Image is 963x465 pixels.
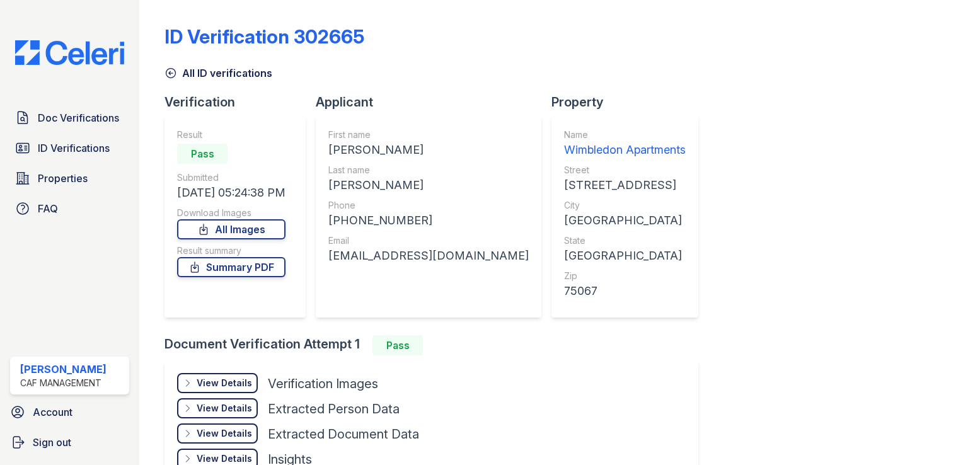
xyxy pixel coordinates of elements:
div: Result [177,129,285,141]
div: Pass [372,335,423,355]
div: Submitted [177,171,285,184]
div: Extracted Document Data [268,425,419,443]
a: Doc Verifications [10,105,129,130]
div: View Details [197,377,252,389]
a: Sign out [5,430,134,455]
a: FAQ [10,196,129,221]
div: City [564,199,686,212]
a: Properties [10,166,129,191]
span: Sign out [33,435,71,450]
div: Verification [164,93,316,111]
span: Properties [38,171,88,186]
div: Last name [328,164,529,176]
a: All Images [177,219,285,239]
div: Extracted Person Data [268,400,400,418]
div: ID Verification 302665 [164,25,364,48]
a: Summary PDF [177,257,285,277]
a: All ID verifications [164,66,272,81]
div: [STREET_ADDRESS] [564,176,686,194]
div: Phone [328,199,529,212]
a: ID Verifications [10,135,129,161]
div: Wimbledon Apartments [564,141,686,159]
div: Result summary [177,244,285,257]
div: Name [564,129,686,141]
span: FAQ [38,201,58,216]
div: First name [328,129,529,141]
div: [PERSON_NAME] [20,362,107,377]
div: [DATE] 05:24:38 PM [177,184,285,202]
span: Account [33,405,72,420]
img: CE_Logo_Blue-a8612792a0a2168367f1c8372b55b34899dd931a85d93a1a3d3e32e68fde9ad4.png [5,40,134,65]
div: [PERSON_NAME] [328,176,529,194]
div: View Details [197,402,252,415]
span: Doc Verifications [38,110,119,125]
div: [EMAIL_ADDRESS][DOMAIN_NAME] [328,247,529,265]
div: [GEOGRAPHIC_DATA] [564,212,686,229]
div: [PHONE_NUMBER] [328,212,529,229]
div: [PERSON_NAME] [328,141,529,159]
iframe: chat widget [910,415,950,452]
div: [GEOGRAPHIC_DATA] [564,247,686,265]
div: 75067 [564,282,686,300]
div: Property [551,93,708,111]
div: Email [328,234,529,247]
div: CAF Management [20,377,107,389]
div: View Details [197,452,252,465]
a: Name Wimbledon Apartments [564,129,686,159]
span: ID Verifications [38,141,110,156]
div: State [564,234,686,247]
div: Verification Images [268,375,378,393]
div: Street [564,164,686,176]
div: Document Verification Attempt 1 [164,335,708,355]
div: Applicant [316,93,551,111]
div: Download Images [177,207,285,219]
div: Zip [564,270,686,282]
div: View Details [197,427,252,440]
a: Account [5,399,134,425]
div: Pass [177,144,228,164]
